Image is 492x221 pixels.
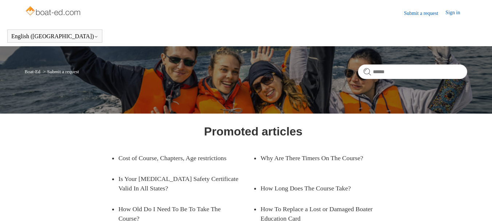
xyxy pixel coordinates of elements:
li: Boat-Ed [25,69,42,74]
a: How Long Does The Course Take? [260,178,384,198]
a: Cost of Course, Chapters, Age restrictions [118,148,242,168]
h1: Promoted articles [204,123,302,140]
a: Boat-Ed [25,69,40,74]
a: Is Your [MEDICAL_DATA] Safety Certificate Valid In All States? [118,169,253,199]
a: Submit a request [404,9,445,17]
img: Boat-Ed Help Center home page [25,4,83,19]
input: Search [358,64,467,79]
button: English ([GEOGRAPHIC_DATA]) [11,33,98,40]
li: Submit a request [42,69,79,74]
a: Why Are There Timers On The Course? [260,148,384,168]
a: Sign in [445,9,467,17]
